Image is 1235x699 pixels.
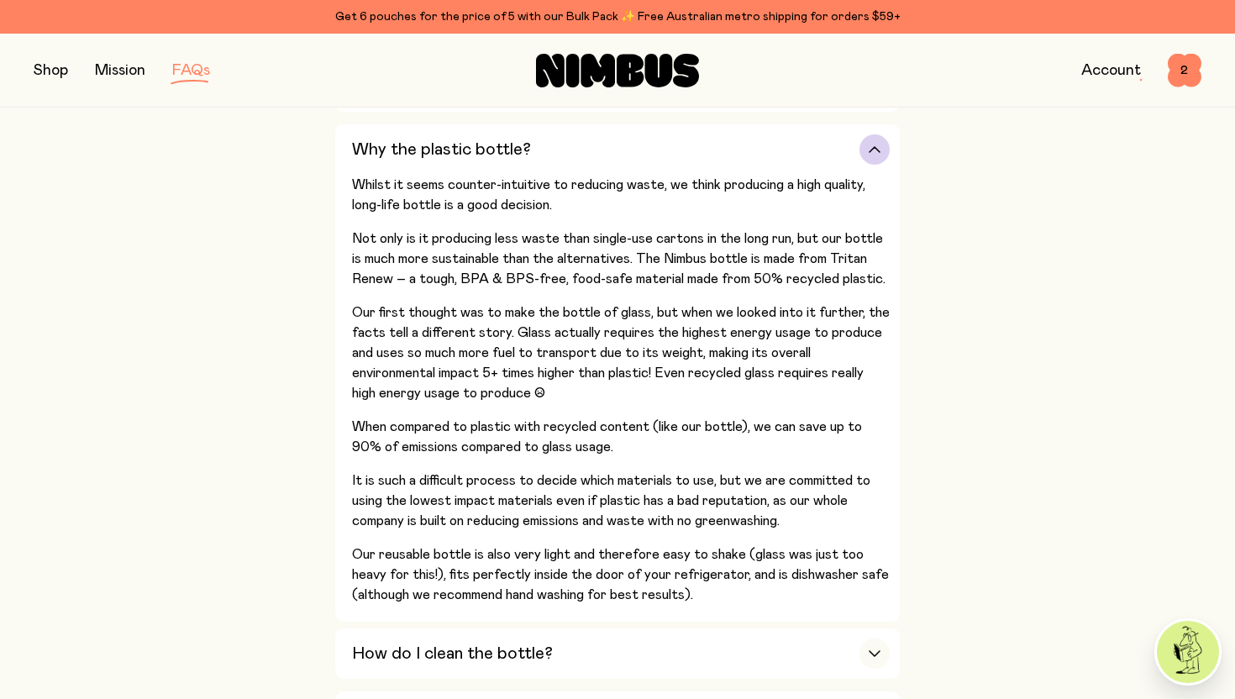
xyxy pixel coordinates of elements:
[1157,621,1219,683] img: agent
[352,302,890,403] p: Our first thought was to make the bottle of glass, but when we looked into it further, the facts ...
[335,628,900,679] button: How do I clean the bottle?
[352,470,890,531] p: It is such a difficult process to decide which materials to use, but we are committed to using th...
[352,644,553,664] h3: How do I clean the bottle?
[352,139,531,160] h3: Why the plastic bottle?
[34,7,1201,27] div: Get 6 pouches for the price of 5 with our Bulk Pack ✨ Free Australian metro shipping for orders $59+
[335,124,900,622] button: Why the plastic bottle?Whilst it seems counter-intuitive to reducing waste, we think producing a ...
[352,175,890,215] p: Whilst it seems counter-intuitive to reducing waste, we think producing a high quality, long-life...
[352,544,890,605] p: Our reusable bottle is also very light and therefore easy to shake (glass was just too heavy for ...
[95,63,145,78] a: Mission
[1168,54,1201,87] button: 2
[352,229,890,289] p: Not only is it producing less waste than single-use cartons in the long run, but our bottle is mu...
[1081,63,1141,78] a: Account
[352,417,890,457] p: When compared to plastic with recycled content (like our bottle), we can save up to 90% of emissi...
[172,63,210,78] a: FAQs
